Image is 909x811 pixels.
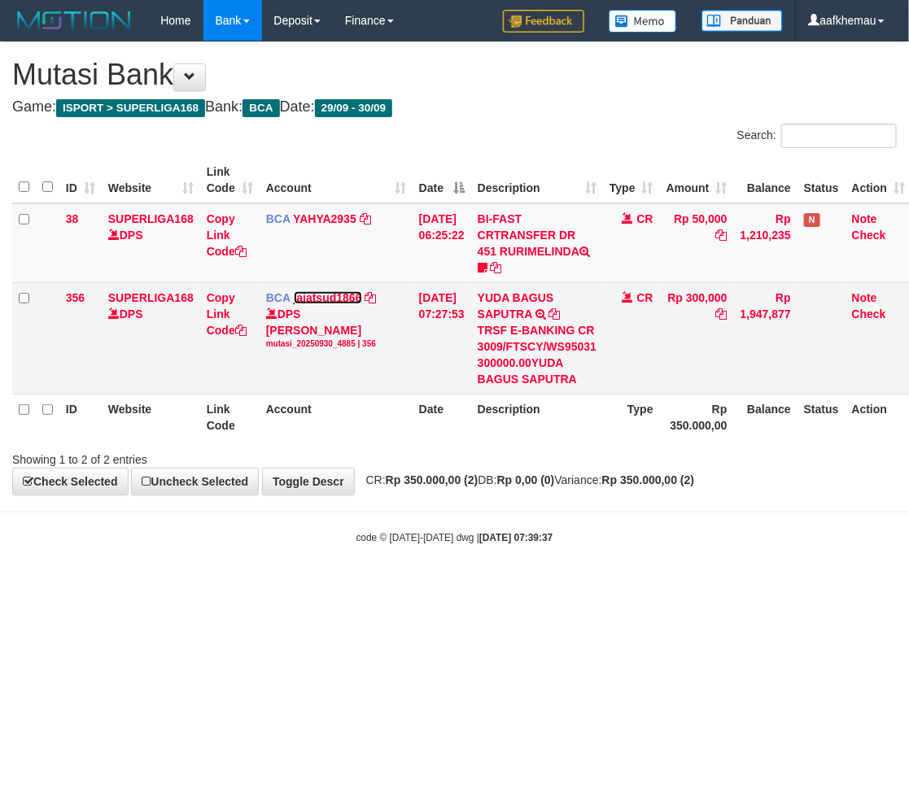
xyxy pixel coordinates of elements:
small: code © [DATE]-[DATE] dwg | [356,532,553,543]
a: jajatsud1866 [294,291,362,304]
td: Rp 1,947,877 [734,282,798,394]
td: Rp 1,210,235 [734,203,798,283]
span: BCA [266,212,291,225]
div: mutasi_20250930_4885 | 356 [266,338,406,350]
span: 29/09 - 30/09 [315,99,393,117]
th: Balance [734,394,798,440]
th: Description: activate to sort column ascending [471,157,603,203]
td: DPS [102,203,200,283]
th: Status [798,394,846,440]
a: Note [852,212,877,225]
th: Website: activate to sort column ascending [102,157,200,203]
img: panduan.png [701,10,783,32]
strong: [DATE] 07:39:37 [479,532,553,543]
img: Feedback.jpg [503,10,584,33]
a: Copy YUDA BAGUS SAPUTRA to clipboard [549,307,561,320]
a: Uncheck Selected [131,468,259,495]
a: Copy YAHYA2935 to clipboard [360,212,371,225]
th: ID [59,394,102,440]
a: Check [852,307,886,320]
td: [DATE] 06:25:22 [413,203,471,283]
span: BCA [243,99,279,117]
a: Copy BI-FAST CRTRANSFER DR 451 RURIMELINDA to clipboard [491,261,502,274]
label: Search: [737,124,897,148]
th: Type: activate to sort column ascending [603,157,660,203]
a: Copy Rp 300,000 to clipboard [716,307,728,320]
td: DPS [102,282,200,394]
a: Toggle Descr [262,468,355,495]
a: SUPERLIGA168 [108,212,194,225]
strong: Rp 350.000,00 (2) [386,473,479,486]
th: Account [260,394,413,440]
td: [DATE] 07:27:53 [413,282,471,394]
strong: Rp 0,00 (0) [497,473,555,486]
h4: Game: Bank: Date: [12,99,897,116]
a: YAHYA2935 [293,212,356,225]
div: Showing 1 to 2 of 2 entries [12,445,366,468]
span: 356 [66,291,85,304]
th: Amount: activate to sort column ascending [660,157,734,203]
div: TRSF E-BANKING CR 3009/FTSCY/WS95031 300000.00YUDA BAGUS SAPUTRA [478,322,597,387]
th: Account: activate to sort column ascending [260,157,413,203]
span: 38 [66,212,79,225]
img: MOTION_logo.png [12,8,136,33]
a: Note [852,291,877,304]
th: Description [471,394,603,440]
span: CR [637,212,653,225]
a: Check Selected [12,468,129,495]
th: Rp 350.000,00 [660,394,734,440]
th: Link Code: activate to sort column ascending [200,157,260,203]
span: Has Note [804,213,820,227]
th: Balance [734,157,798,203]
span: CR [637,291,653,304]
th: Type [603,394,660,440]
span: ISPORT > SUPERLIGA168 [56,99,205,117]
strong: Rp 350.000,00 (2) [602,473,695,486]
th: ID: activate to sort column ascending [59,157,102,203]
span: BCA [266,291,291,304]
th: Link Code [200,394,260,440]
a: YUDA BAGUS SAPUTRA [478,291,554,320]
th: Date [413,394,471,440]
td: Rp 300,000 [660,282,734,394]
td: Rp 50,000 [660,203,734,283]
a: SUPERLIGA168 [108,291,194,304]
a: Copy Rp 50,000 to clipboard [716,229,728,242]
a: Copy Link Code [207,212,247,258]
img: Button%20Memo.svg [609,10,677,33]
th: Website [102,394,200,440]
th: Date: activate to sort column descending [413,157,471,203]
td: BI-FAST CRTRANSFER DR 451 RURIMELINDA [471,203,603,283]
a: Check [852,229,886,242]
div: DPS [PERSON_NAME] [266,306,406,350]
a: Copy Link Code [207,291,247,337]
h1: Mutasi Bank [12,59,897,91]
th: Status [798,157,846,203]
span: CR: DB: Variance: [358,473,695,486]
input: Search: [781,124,897,148]
a: Copy jajatsud1866 to clipboard [365,291,376,304]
